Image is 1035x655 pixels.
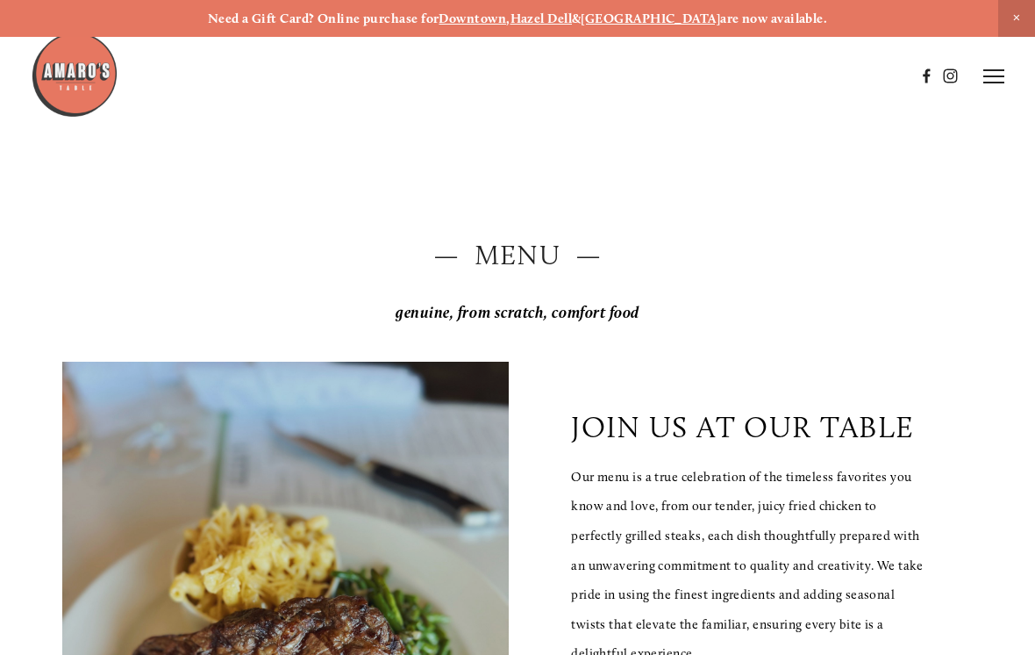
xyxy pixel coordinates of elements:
[439,11,506,26] a: Downtown
[720,11,827,26] strong: are now available.
[506,11,510,26] strong: ,
[62,236,973,275] h2: — Menu —
[572,11,581,26] strong: &
[208,11,439,26] strong: Need a Gift Card? Online purchase for
[571,409,914,445] p: join us at our table
[510,11,573,26] a: Hazel Dell
[581,11,720,26] a: [GEOGRAPHIC_DATA]
[396,303,639,322] em: genuine, from scratch, comfort food
[31,31,118,119] img: Amaro's Table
